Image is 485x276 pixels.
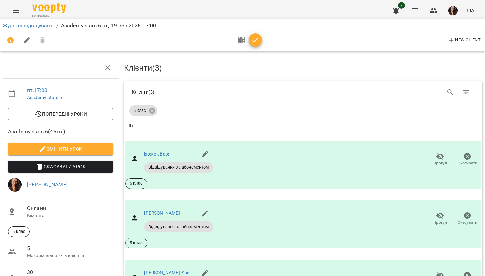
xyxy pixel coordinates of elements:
span: Прогул [433,220,447,226]
div: 5 клас [129,105,157,116]
button: Скасувати Урок [8,161,113,173]
span: Academy stars 6 ( 45 хв. ) [8,128,113,136]
p: Academy stars 6 пт, 19 вер 2025 17:00 [61,22,156,30]
nav: breadcrumb [3,22,482,30]
a: [PERSON_NAME] [27,181,68,188]
div: Клієнти ( 3 ) [132,89,298,95]
span: Скасувати [458,160,477,166]
span: Попередні уроки [13,110,108,118]
button: Скасувати [454,209,481,228]
a: пт , 17:00 [27,87,47,93]
button: Змінити урок [8,143,113,155]
button: Прогул [426,150,454,169]
div: ПІБ [125,122,133,130]
h3: Клієнти ( 3 ) [124,64,482,72]
button: Прогул [426,209,454,228]
span: ПІБ [125,122,481,130]
span: UA [467,7,474,14]
img: 98f67e136ad320ec805f6b97c77d7e7d.jpg [448,6,458,15]
div: Sort [125,122,133,130]
span: New Client [447,36,481,44]
span: Скасувати Урок [13,163,108,171]
a: Academy stars 6 [27,95,62,100]
li: / [56,22,58,30]
span: 5 [27,244,113,252]
a: Журнал відвідувань [3,22,54,29]
span: 5 клас [129,108,150,114]
button: Menu [8,3,24,19]
span: Скасувати [458,220,477,226]
span: 5 клас [126,240,147,246]
span: 5 клас [8,229,29,235]
img: 98f67e136ad320ec805f6b97c77d7e7d.jpg [8,178,22,192]
a: Божок Варя [144,151,171,157]
span: Прогул [433,160,447,166]
button: Попередні уроки [8,108,113,120]
a: [PERSON_NAME] Єва [144,270,190,275]
span: Відвідування за абонементом [144,164,213,170]
button: Скасувати [454,150,481,169]
p: Максимальна к-ть клієнтів [27,252,113,259]
span: Змінити урок [13,145,108,153]
span: 5 клас [126,180,147,186]
span: 7 [398,2,405,9]
p: Кімната [27,212,113,219]
a: [PERSON_NAME] [144,210,180,216]
button: New Client [446,35,482,46]
button: UA [464,4,477,17]
span: Відвідування за абонементом [144,224,213,230]
img: Voopty Logo [32,3,66,13]
div: 5 клас [8,226,30,237]
button: Фільтр [458,84,474,100]
button: Search [442,84,458,100]
span: Онлайн [27,204,113,212]
span: For Business [32,14,66,18]
div: Table Toolbar [124,81,482,103]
